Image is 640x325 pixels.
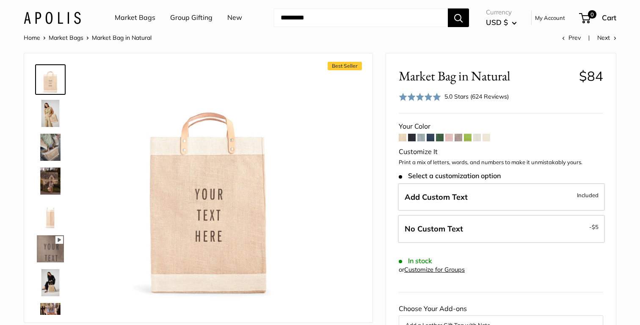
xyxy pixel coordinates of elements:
div: Your Color [399,120,603,133]
span: Add Custom Text [405,192,468,202]
span: USD $ [486,18,508,27]
nav: Breadcrumb [24,32,152,43]
span: 0 [588,10,596,19]
img: Market Bag in Natural [37,168,64,195]
img: description_13" wide, 18" high, 8" deep; handles: 3.5" [37,201,64,229]
span: Select a customization option [399,172,501,180]
img: Market Bag in Natural [37,269,64,296]
a: Market Bag in Natural [35,64,66,95]
a: Market Bag in Natural [35,98,66,129]
img: Market Bag in Natural [37,66,64,93]
a: Home [24,34,40,41]
span: - [589,222,599,232]
span: Cart [602,13,616,22]
span: Best Seller [328,62,362,70]
a: 0 Cart [580,11,616,25]
button: USD $ [486,16,517,29]
a: Market Bag in Natural [35,166,66,196]
img: Market Bag in Natural [92,66,326,300]
div: Customize It [399,146,603,158]
a: Customize for Groups [404,266,465,273]
input: Search... [274,8,448,27]
span: Currency [486,6,517,18]
div: or [399,264,465,275]
img: Market Bag in Natural [37,134,64,161]
span: Market Bag in Natural [92,34,152,41]
img: Apolis [24,11,81,24]
span: In stock [399,257,432,265]
a: description_13" wide, 18" high, 8" deep; handles: 3.5" [35,200,66,230]
a: Market Bag in Natural [35,234,66,264]
span: $84 [579,68,603,84]
a: Market Bag in Natural [35,267,66,298]
span: No Custom Text [405,224,463,234]
span: Included [577,190,599,200]
span: $5 [592,223,599,230]
button: Search [448,8,469,27]
a: Market Bags [115,11,155,24]
a: New [227,11,242,24]
a: Next [597,34,616,41]
span: Market Bag in Natural [399,68,573,84]
div: 5.0 Stars (624 Reviews) [444,92,509,101]
div: 5.0 Stars (624 Reviews) [399,91,509,103]
label: Add Custom Text [398,183,605,211]
a: Group Gifting [170,11,212,24]
label: Leave Blank [398,215,605,243]
a: My Account [535,13,565,23]
img: Market Bag in Natural [37,235,64,262]
a: Prev [562,34,581,41]
p: Print a mix of letters, words, and numbers to make it unmistakably yours. [399,158,603,167]
a: Market Bag in Natural [35,132,66,162]
img: Market Bag in Natural [37,100,64,127]
a: Market Bags [49,34,83,41]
